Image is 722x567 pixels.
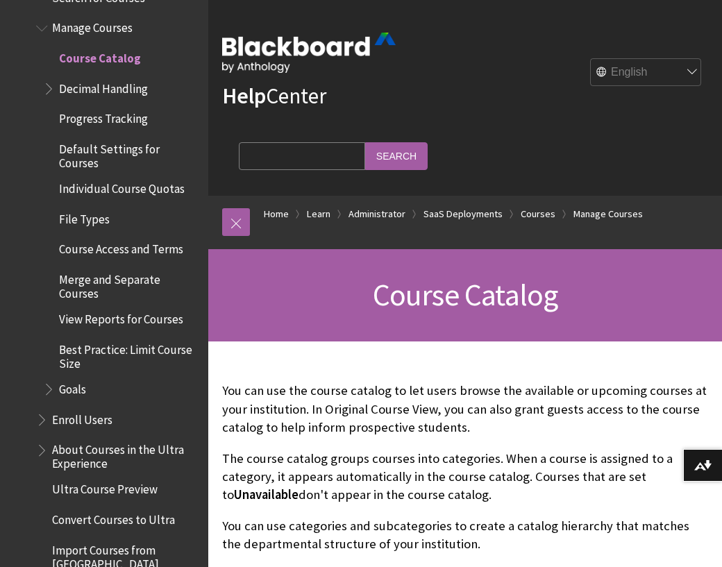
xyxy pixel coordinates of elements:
p: The course catalog groups courses into categories. When a course is assigned to a category, it ap... [222,450,708,505]
span: Enroll Users [52,408,112,427]
span: About Courses in the Ultra Experience [52,439,199,471]
span: Course Catalog [59,46,141,65]
a: Manage Courses [573,205,643,223]
span: Best Practice: Limit Course Size [59,338,199,371]
span: Convert Courses to Ultra [52,508,175,527]
span: Goals [59,378,86,396]
strong: Help [222,82,266,110]
span: Merge and Separate Courses [59,268,199,301]
a: Administrator [349,205,405,223]
a: Courses [521,205,555,223]
a: HelpCenter [222,82,326,110]
span: Individual Course Quotas [59,177,185,196]
img: Blackboard by Anthology [222,33,396,73]
span: Manage Courses [52,17,133,35]
span: File Types [59,208,110,226]
span: Decimal Handling [59,77,148,96]
p: You can use the course catalog to let users browse the available or upcoming courses at your inst... [222,382,708,437]
span: Course Catalog [373,276,558,314]
span: Unavailable [234,486,299,502]
span: Course Access and Terms [59,238,183,257]
select: Site Language Selector [591,59,702,87]
a: Home [264,205,289,223]
span: Ultra Course Preview [52,478,158,497]
span: Progress Tracking [59,108,148,126]
input: Search [365,142,428,169]
a: Learn [307,205,330,223]
span: Default Settings for Courses [59,137,199,170]
span: View Reports for Courses [59,307,183,326]
p: You can use categories and subcategories to create a catalog hierarchy that matches the departmen... [222,517,708,553]
a: SaaS Deployments [423,205,503,223]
